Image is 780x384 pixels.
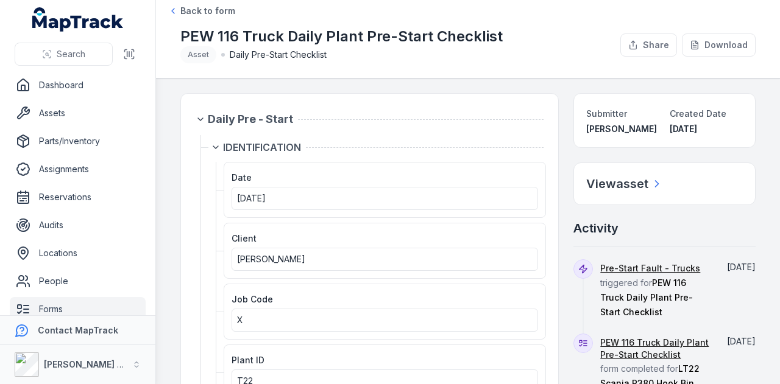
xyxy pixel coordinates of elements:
span: Date [232,172,252,183]
span: [DATE] [670,124,697,134]
a: Locations [10,241,146,265]
a: Viewasset [586,175,663,192]
span: Daily Pre - Start [208,111,293,128]
strong: [PERSON_NAME] Group [44,359,144,369]
h2: View asset [586,175,648,192]
span: Plant ID [232,355,264,365]
a: Assets [10,101,146,125]
button: Search [15,43,113,66]
span: [PERSON_NAME] [586,124,657,134]
a: Audits [10,213,146,237]
time: 18/09/2025, 9:44:30 am [727,262,756,272]
span: [DATE] [237,193,266,203]
span: [PERSON_NAME] [237,254,305,264]
a: Forms [10,297,146,321]
span: Job Code [232,294,273,304]
span: Back to form [180,5,235,17]
time: 18/09/2025, 12:00:00 am [237,193,266,203]
h1: PEW 116 Truck Daily Plant Pre-Start Checklist [180,27,503,46]
span: Daily Pre-Start Checklist [230,49,327,61]
span: [DATE] [727,262,756,272]
a: People [10,269,146,293]
span: [DATE] [727,336,756,346]
a: Parts/Inventory [10,129,146,153]
span: X [237,315,243,325]
span: triggered for [600,263,700,317]
div: Asset [180,46,216,63]
h2: Activity [573,220,619,237]
a: Pre-Start Fault - Trucks [600,262,700,274]
span: Client [232,233,257,243]
span: Created Date [670,108,726,119]
span: Search [57,48,85,60]
a: Reservations [10,185,146,209]
strong: Contact MapTrack [38,325,118,335]
span: IDENTIFICATION [223,140,301,155]
span: PEW 116 Truck Daily Plant Pre-Start Checklist [600,278,693,317]
a: PEW 116 Truck Daily Plant Pre-Start Checklist [600,337,709,361]
a: MapTrack [32,7,124,32]
a: Dashboard [10,73,146,97]
time: 18/09/2025, 9:44:30 am [727,336,756,346]
time: 18/09/2025, 9:44:30 am [670,124,697,134]
span: Submitter [586,108,627,119]
button: Share [620,33,677,57]
button: Download [682,33,756,57]
a: Back to form [168,5,235,17]
a: Assignments [10,157,146,181]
